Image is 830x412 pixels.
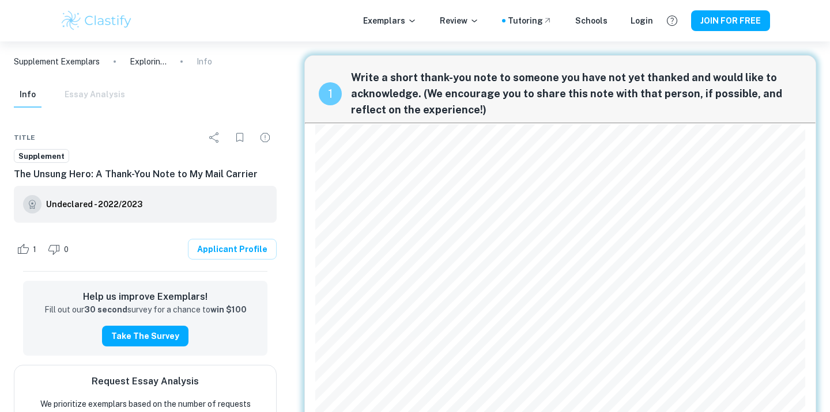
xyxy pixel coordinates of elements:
[440,14,479,27] p: Review
[92,375,199,388] h6: Request Essay Analysis
[27,244,43,255] span: 1
[691,10,770,31] button: JOIN FOR FREE
[60,9,133,32] img: Clastify logo
[14,151,69,162] span: Supplement
[508,14,552,27] a: Tutoring
[40,398,251,410] p: We prioritize exemplars based on the number of requests
[32,290,258,304] h6: Help us improve Exemplars!
[631,14,653,27] a: Login
[254,126,277,149] div: Report issue
[210,305,247,314] strong: win $100
[14,132,35,143] span: Title
[575,14,608,27] a: Schools
[188,239,277,260] a: Applicant Profile
[58,244,75,255] span: 0
[319,82,342,105] div: recipe
[14,167,277,181] h6: The Unsung Hero: A Thank-You Note to My Mail Carrier
[45,240,75,258] div: Dislike
[351,70,802,118] span: Write a short thank-you note to someone you have not yet thanked and would like to acknowledge. (...
[14,240,43,258] div: Like
[130,55,167,68] p: Exploring Academic and Intellectual Interests at the [GEOGRAPHIC_DATA][US_STATE]
[46,195,142,213] a: Undeclared - 2022/2023
[662,11,682,30] button: Help and Feedback
[228,126,251,149] div: Bookmark
[197,55,212,68] p: Info
[14,55,100,68] a: Supplement Exemplars
[363,14,417,27] p: Exemplars
[44,304,247,316] p: Fill out our survey for a chance to
[102,326,188,346] button: Take the Survey
[14,149,69,163] a: Supplement
[84,305,127,314] strong: 30 second
[203,126,226,149] div: Share
[14,82,41,108] button: Info
[46,198,142,211] h6: Undeclared - 2022/2023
